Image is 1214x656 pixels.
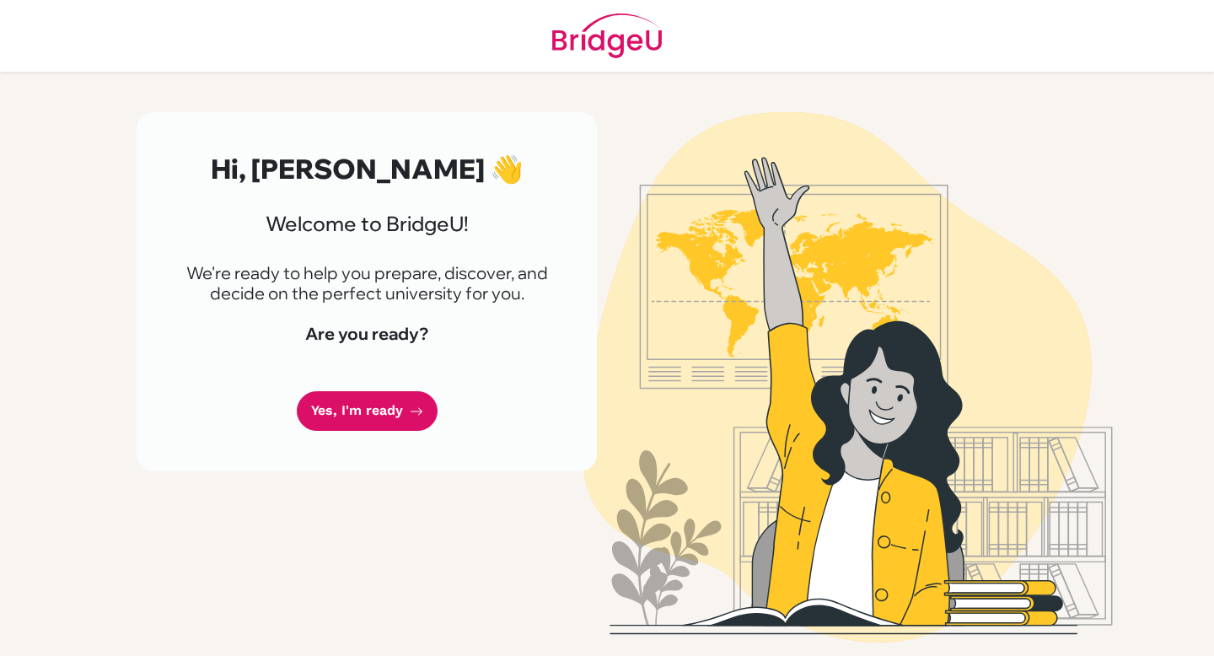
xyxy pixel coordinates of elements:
h2: Hi, [PERSON_NAME] 👋 [177,153,556,185]
h3: Welcome to BridgeU! [177,212,556,236]
p: We're ready to help you prepare, discover, and decide on the perfect university for you. [177,263,556,304]
h4: Are you ready? [177,324,556,344]
a: Yes, I'm ready [297,391,438,431]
